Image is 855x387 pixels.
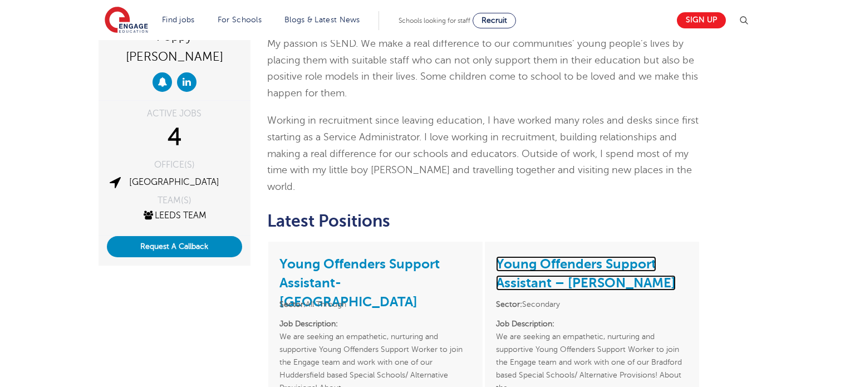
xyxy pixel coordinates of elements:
[496,300,522,308] strong: Sector:
[107,160,242,169] div: OFFICE(S)
[107,196,242,205] div: TEAM(S)
[162,16,195,24] a: Find jobs
[496,298,688,311] li: Secondary
[279,320,338,328] strong: Job Description:
[107,25,242,67] div: Poppy [PERSON_NAME]
[496,256,676,291] a: Young Offenders Support Assistant – [PERSON_NAME]
[284,16,360,24] a: Blogs & Latest News
[481,16,507,25] span: Recruit
[218,16,262,24] a: For Schools
[279,300,306,308] strong: Sector:
[107,124,242,151] div: 4
[267,115,699,192] span: Working in recruitment since leaving education, I have worked many roles and desks since first st...
[267,36,701,101] p: My passion is SEND. We make a real difference to our communities’ young people’s lives by placing...
[107,109,242,118] div: ACTIVE JOBS
[677,12,726,28] a: Sign up
[279,256,440,310] a: Young Offenders Support Assistant- [GEOGRAPHIC_DATA]
[107,236,242,257] button: Request A Callback
[473,13,516,28] a: Recruit
[129,177,219,187] a: [GEOGRAPHIC_DATA]
[279,298,471,311] li: All Through
[105,7,148,35] img: Engage Education
[399,17,470,25] span: Schools looking for staff
[267,212,701,231] h2: Latest Positions
[496,320,554,328] strong: Job Description:
[142,210,207,221] a: Leeds Team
